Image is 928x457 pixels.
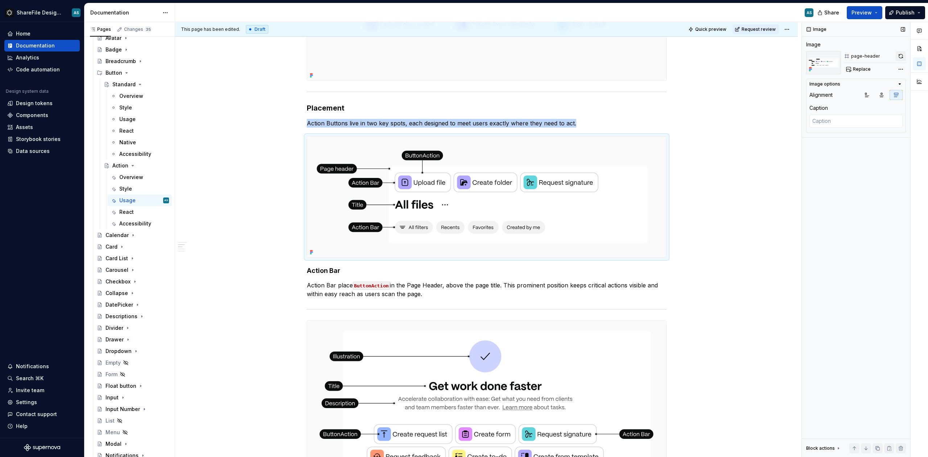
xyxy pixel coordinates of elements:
span: Replace [853,66,871,72]
a: Descriptions [94,311,172,322]
div: Accessibility [119,220,151,227]
div: Style [119,104,132,111]
div: Contact support [16,411,57,418]
div: Empty [106,359,121,366]
div: Button [106,69,122,76]
a: Modal [94,438,172,450]
div: Storybook stories [16,136,61,143]
div: Alignment [809,91,833,99]
div: Divider [106,324,123,332]
div: Documentation [90,9,159,16]
button: Request review [733,24,779,34]
a: DatePicker [94,299,172,311]
button: Quick preview [686,24,730,34]
img: 16fa4d48-c719-41e7-904a-cec51ff481f5.png [5,8,14,17]
div: Components [16,112,48,119]
a: Card List [94,253,172,264]
a: Collapse [94,287,172,299]
a: Divider [94,322,172,334]
div: Image [806,41,821,48]
a: Calendar [94,229,172,241]
div: Native [119,139,136,146]
div: Pages [90,26,111,32]
a: Accessibility [108,148,172,160]
a: Checkbox [94,276,172,287]
div: Assets [16,124,33,131]
button: Help [4,420,80,432]
a: Native [108,137,172,148]
a: Assets [4,121,80,133]
div: Overview [119,92,143,100]
div: AS [807,10,812,16]
div: Invite team [16,387,44,394]
div: Collapse [106,290,128,297]
div: Notifications [16,363,49,370]
button: Image options [809,81,903,87]
div: page-header [851,53,880,59]
a: Documentation [4,40,80,51]
div: Standard [112,81,136,88]
span: Publish [896,9,915,16]
div: Input Number [106,406,140,413]
button: Preview [847,6,882,19]
div: React [119,127,134,134]
button: Search ⌘K [4,373,80,384]
a: Data sources [4,145,80,157]
a: Accessibility [108,218,172,229]
div: Button [94,67,172,79]
a: Empty [94,357,172,369]
div: Caption [809,104,828,112]
span: 35 [145,26,152,32]
div: Image options [809,81,840,87]
div: Descriptions [106,313,137,320]
div: Draft [246,25,268,34]
div: Checkbox [106,278,131,285]
div: Accessibility [119,150,151,158]
button: Contact support [4,408,80,420]
a: Settings [4,396,80,408]
a: Carousel [94,264,172,276]
a: Badge [94,44,172,55]
div: Settings [16,399,37,406]
div: Block actions [806,445,835,451]
div: Overview [119,174,143,181]
div: Design tokens [16,100,53,107]
div: Search ⌘K [16,375,44,382]
div: Menu [106,429,120,436]
div: Input [106,394,119,401]
a: Usage [108,113,172,125]
a: Input [94,392,172,403]
div: Documentation [16,42,55,49]
button: Publish [885,6,925,19]
a: List [94,415,172,427]
div: Dropdown [106,348,132,355]
button: Share [814,6,844,19]
a: Components [4,109,80,121]
div: Breadcrumb [106,58,136,65]
div: List [106,417,115,424]
a: Form [94,369,172,380]
svg: Supernova Logo [24,444,60,451]
span: Request review [742,26,776,32]
div: Style [119,185,132,192]
div: Usage [119,197,136,204]
a: Style [108,102,172,113]
button: Replace [844,64,874,74]
div: Card [106,243,117,250]
div: Data sources [16,148,50,155]
a: React [108,125,172,137]
a: Dropdown [94,345,172,357]
div: Float button [106,382,136,390]
button: ShareFile Design SystemAS [1,5,83,20]
div: AS [164,197,168,204]
div: Modal [106,440,121,448]
a: Drawer [94,334,172,345]
a: Breadcrumb [94,55,172,67]
h4: Action Bar [307,266,667,275]
span: Share [824,9,839,16]
div: Help [16,423,28,430]
p: Action Buttons live in two key spots, each designed to meet users exactly where they need to act. [307,119,667,128]
div: DatePicker [106,301,133,308]
a: Menu [94,427,172,438]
